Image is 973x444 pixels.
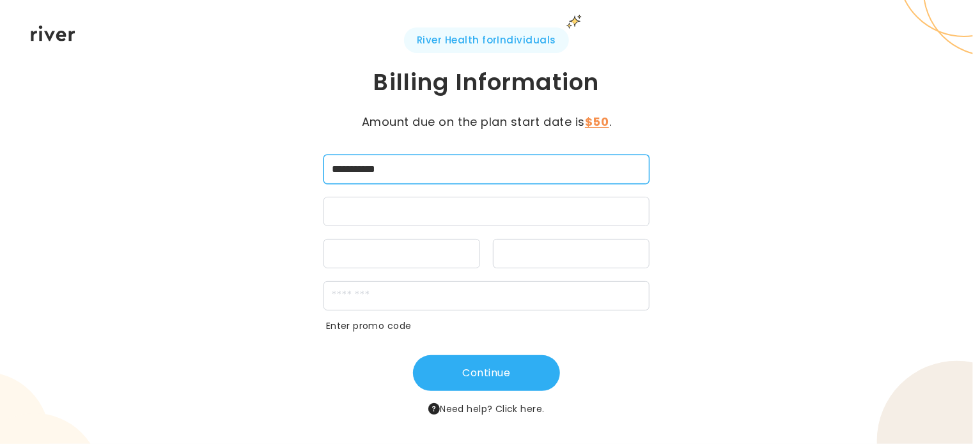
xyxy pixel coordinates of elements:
[428,401,544,417] span: Need help?
[323,281,650,310] input: zipCode
[413,355,560,391] button: Continue
[326,321,412,332] button: Enter promo code
[343,113,630,131] p: Amount due on the plan start date is .
[501,249,641,261] iframe: Secure CVC input frame
[254,67,720,98] h1: Billing Information
[332,206,641,218] iframe: Secure card number input frame
[323,155,650,184] input: cardName
[495,401,545,417] button: Click here.
[585,114,609,130] strong: $50
[332,249,472,261] iframe: Secure expiration date input frame
[404,27,569,53] span: River Health for Individuals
